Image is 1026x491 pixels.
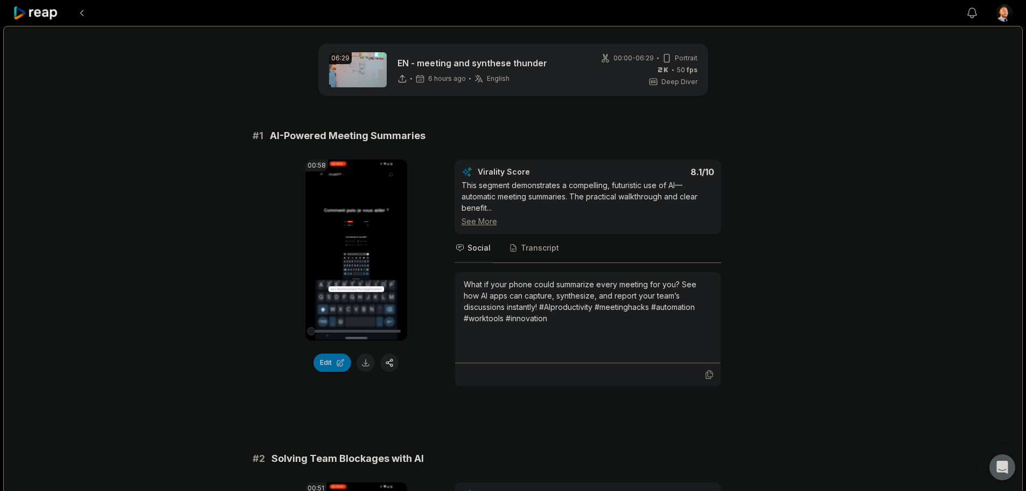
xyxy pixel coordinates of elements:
span: 00:00 - 06:29 [613,53,654,63]
div: What if your phone could summarize every meeting for you? See how AI apps can capture, synthesize... [464,279,712,324]
span: 6 hours ago [428,74,466,83]
div: Virality Score [478,167,594,177]
div: See More [462,216,714,227]
span: # 2 [253,451,265,466]
span: # 1 [253,128,263,143]
span: 50 [677,65,697,75]
div: Open Intercom Messenger [989,454,1015,480]
div: This segment demonstrates a compelling, futuristic use of AI—automatic meeting summaries. The pra... [462,179,714,227]
span: English [487,74,509,83]
video: Your browser does not support mp4 format. [305,160,407,341]
p: EN - meeting and synthese thunder [397,57,547,70]
nav: Tabs [455,234,721,263]
div: 06:29 [329,52,352,64]
span: Social [467,243,491,253]
button: Edit [313,354,351,372]
span: Deep Diver [661,77,697,87]
span: Transcript [521,243,559,253]
span: fps [687,66,697,74]
span: Portrait [675,53,697,63]
span: Solving Team Blockages with AI [271,451,424,466]
div: 8.1 /10 [598,167,714,177]
span: AI-Powered Meeting Summaries [270,128,425,143]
